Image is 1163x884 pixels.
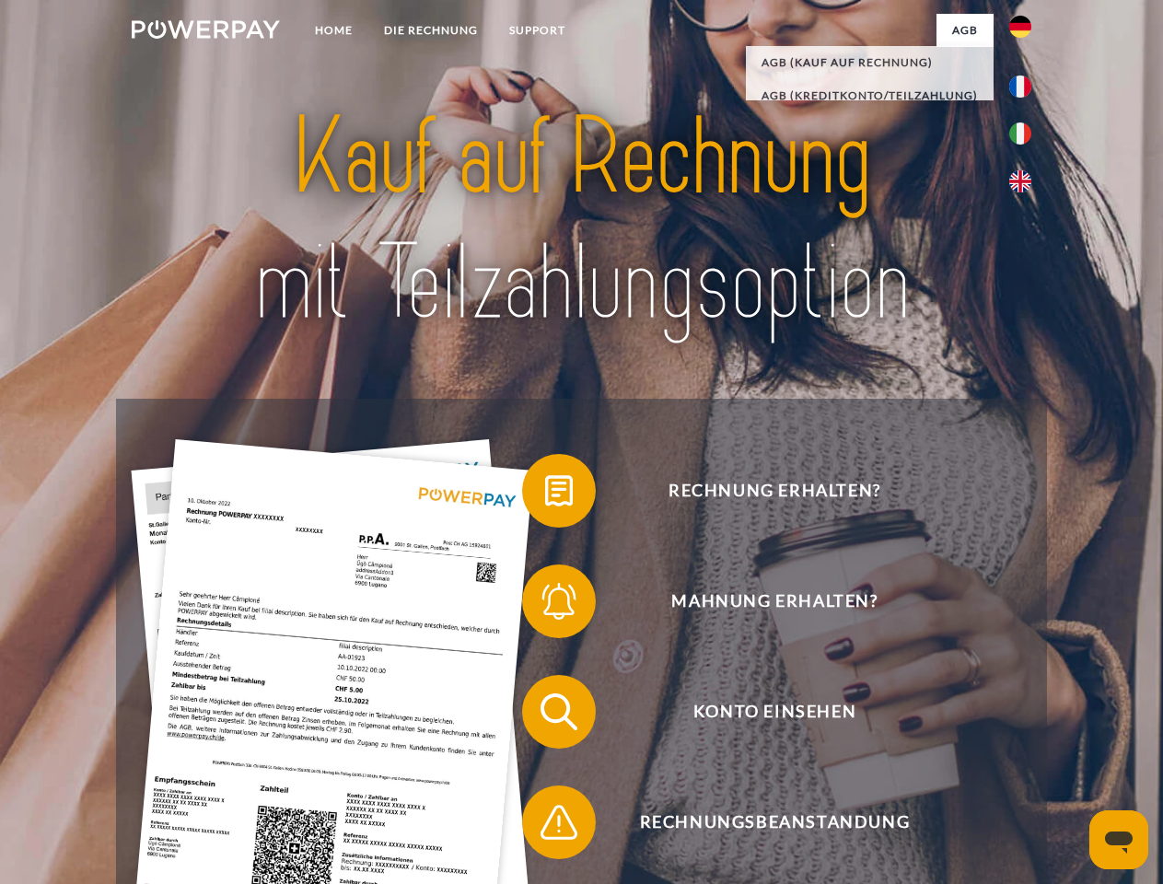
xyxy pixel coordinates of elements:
a: AGB (Kauf auf Rechnung) [746,46,994,79]
a: DIE RECHNUNG [368,14,494,47]
img: qb_bill.svg [536,468,582,514]
img: qb_search.svg [536,689,582,735]
img: en [1009,170,1031,192]
img: title-powerpay_de.svg [176,88,987,353]
button: Rechnung erhalten? [522,454,1001,528]
a: Home [299,14,368,47]
a: SUPPORT [494,14,581,47]
span: Rechnungsbeanstandung [549,785,1000,859]
img: qb_warning.svg [536,799,582,845]
img: fr [1009,76,1031,98]
a: agb [936,14,994,47]
button: Rechnungsbeanstandung [522,785,1001,859]
img: qb_bell.svg [536,578,582,624]
button: Mahnung erhalten? [522,564,1001,638]
img: de [1009,16,1031,38]
button: Konto einsehen [522,675,1001,749]
span: Mahnung erhalten? [549,564,1000,638]
span: Rechnung erhalten? [549,454,1000,528]
img: logo-powerpay-white.svg [132,20,280,39]
img: it [1009,122,1031,145]
iframe: Schaltfläche zum Öffnen des Messaging-Fensters [1089,810,1148,869]
a: AGB (Kreditkonto/Teilzahlung) [746,79,994,112]
span: Konto einsehen [549,675,1000,749]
